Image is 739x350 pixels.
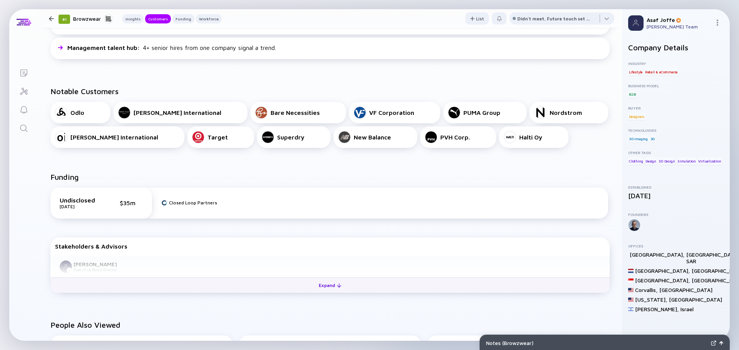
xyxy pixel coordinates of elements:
div: Didn't meet, Future touch set in OPTX [517,16,590,22]
div: [GEOGRAPHIC_DATA] , [635,277,690,284]
div: Browzwear [73,14,113,23]
div: Stakeholders & Advisors [55,243,605,250]
img: Netherlands Flag [628,268,634,274]
div: Target [207,134,228,141]
div: 4+ senior hires from one company signal a trend. [67,44,276,51]
div: Design [645,157,657,165]
a: Reminders [9,100,38,118]
div: Customers [145,15,171,23]
div: 3D Design [658,157,675,165]
div: Offices [628,244,724,248]
div: Designers [628,113,645,120]
div: Bare Necessities [271,109,320,116]
div: [PERSON_NAME] Team [647,24,711,30]
button: Workforce [196,14,222,23]
div: Undisclosed [60,197,98,204]
div: Expand [314,279,346,291]
div: Corvallis , [635,287,658,293]
h2: Company Details [628,43,724,52]
div: 81 [59,15,70,24]
img: United States Flag [628,297,634,302]
img: Menu [714,20,721,26]
div: Israel [680,306,694,312]
h2: Funding [50,173,79,181]
div: Nordstrom [550,109,582,116]
div: Virtualization [697,157,722,165]
button: Funding [172,14,194,23]
img: Israel Flag [628,307,634,312]
div: Odlo [70,109,84,116]
div: 3D [650,135,656,143]
div: Other Tags [628,150,724,155]
div: PUMA Group [463,109,500,116]
div: [PERSON_NAME] International [70,134,158,141]
button: Insights [122,14,144,23]
div: Established [628,185,724,189]
div: Technologies [628,128,724,133]
img: United States Flag [628,287,634,293]
button: Expand [50,277,610,293]
div: Closed Loop Partners [169,200,217,206]
a: Lists [9,63,38,81]
div: New Balance [354,134,391,141]
div: [DATE] [60,204,98,209]
div: Lifestyle [628,68,643,76]
a: Odlo [50,102,110,123]
a: Investor Map [9,81,38,100]
img: Singapore Flag [628,278,634,283]
div: Clothing [628,157,644,165]
div: Workforce [196,15,222,23]
div: [DATE] [628,192,724,200]
div: [PERSON_NAME] , [635,306,679,312]
div: [GEOGRAPHIC_DATA] [669,296,722,303]
a: Closed Loop Partners [161,200,217,206]
span: Management talent hub : [67,44,141,51]
div: [GEOGRAPHIC_DATA] , [630,251,685,264]
img: Expand Notes [711,340,716,346]
h2: People Also Viewed [50,320,610,329]
div: Buyer [628,106,724,110]
img: Profile Picture [628,15,644,31]
h2: Notable Customers [50,87,610,96]
div: Industry [628,61,724,66]
div: Business Model [628,83,724,88]
div: Halti Oy [519,134,542,141]
div: Superdry [277,134,304,141]
div: [US_STATE] , [635,296,667,303]
div: Funding [172,15,194,23]
div: [GEOGRAPHIC_DATA] , [635,267,690,274]
div: Simulation [677,157,697,165]
div: VF Corporation [369,109,414,116]
div: B2B [628,90,636,98]
div: PVH Corp. [440,134,470,141]
div: Founders [628,212,724,217]
button: List [465,12,489,25]
div: Asaf Joffe [647,17,711,23]
a: Search [9,118,38,137]
div: 3D Imaging [628,135,649,143]
div: Retail & eCommerce [644,68,678,76]
div: List [465,13,489,25]
div: [GEOGRAPHIC_DATA] [659,287,712,293]
img: Open Notes [719,341,723,345]
div: Insights [122,15,144,23]
div: Notes ( Browzwear ) [486,340,708,346]
div: [PERSON_NAME] International [134,109,221,116]
button: Customers [145,14,171,23]
div: $35m [120,199,143,206]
